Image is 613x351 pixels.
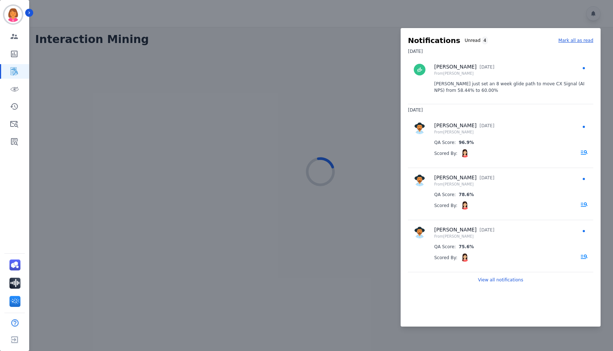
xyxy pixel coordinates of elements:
[460,253,469,262] img: Rounded avatar
[434,254,458,262] div: Scored By:
[408,35,460,46] h2: Notifications
[434,122,477,129] p: [PERSON_NAME]
[558,37,593,44] p: Mark all as read
[482,36,488,44] div: 4
[408,46,593,57] h3: [DATE]
[434,191,456,198] div: QA Score:
[408,104,593,116] h3: [DATE]
[434,226,477,234] p: [PERSON_NAME]
[434,129,494,135] p: From [PERSON_NAME]
[434,202,458,210] div: Scored By:
[460,201,469,210] img: Rounded avatar
[459,243,474,250] div: 75.6%
[479,64,494,70] p: [DATE]
[478,277,523,283] p: View all notifications
[434,182,494,187] p: From [PERSON_NAME]
[434,71,494,76] p: From [PERSON_NAME]
[434,243,456,250] div: QA Score:
[434,81,587,94] p: [PERSON_NAME] just set an 8 week glide path to move CX Signal (AI NPS) from 58.44% to 60.00%
[459,139,474,146] div: 96.9%
[434,234,494,239] p: From [PERSON_NAME]
[434,139,456,146] div: QA Score:
[479,122,494,129] p: [DATE]
[479,175,494,181] p: [DATE]
[434,174,477,182] p: [PERSON_NAME]
[414,227,425,238] img: Rounded avatar
[460,149,469,157] img: Rounded avatar
[464,37,480,44] p: Unread
[459,191,474,198] div: 78.6%
[414,175,425,186] img: Rounded avatar
[434,150,458,157] div: Scored By:
[4,6,22,23] img: Bordered avatar
[479,227,494,233] p: [DATE]
[434,63,477,71] p: [PERSON_NAME]
[414,122,425,134] img: Rounded avatar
